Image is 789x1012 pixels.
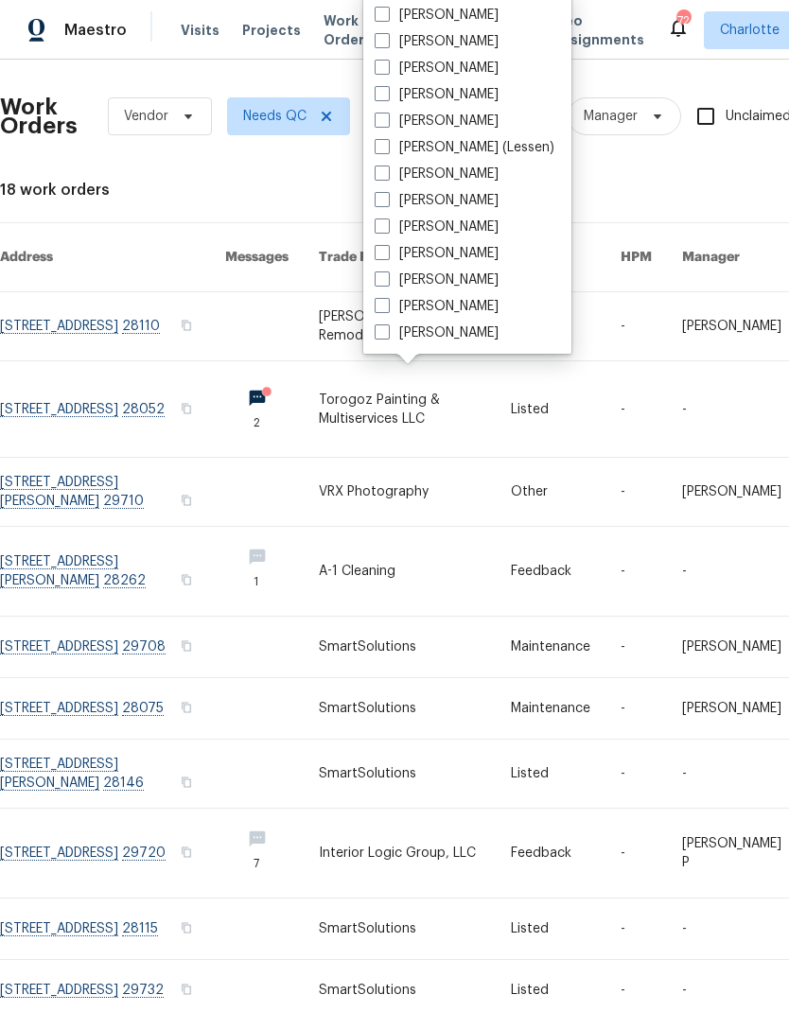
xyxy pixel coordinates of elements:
td: SmartSolutions [304,740,496,809]
button: Copy Address [178,317,195,334]
span: Geo Assignments [553,11,644,49]
label: [PERSON_NAME] [375,112,499,131]
button: Copy Address [178,844,195,861]
td: Maintenance [496,678,605,740]
th: Messages [210,223,304,292]
label: [PERSON_NAME] [375,323,499,342]
td: Feedback [496,527,605,617]
td: A-1 Cleaning [304,527,496,617]
span: Visits [181,21,219,40]
span: Vendor [124,107,168,126]
td: Listed [496,361,605,458]
td: - [605,899,667,960]
span: Projects [242,21,301,40]
td: Interior Logic Group, LLC [304,809,496,899]
td: Feedback [496,809,605,899]
button: Copy Address [178,571,195,588]
span: Needs QC [243,107,307,126]
th: HPM [605,223,667,292]
label: [PERSON_NAME] [375,32,499,51]
span: Charlotte [720,21,780,40]
td: - [605,361,667,458]
label: [PERSON_NAME] [375,191,499,210]
span: Manager [584,107,638,126]
td: Listed [496,899,605,960]
td: VRX Photography [304,458,496,527]
td: Torogoz Painting & Multiservices LLC [304,361,496,458]
button: Copy Address [178,919,195,936]
label: [PERSON_NAME] [375,270,499,289]
label: [PERSON_NAME] [375,6,499,25]
button: Copy Address [178,492,195,509]
button: Copy Address [178,637,195,654]
label: [PERSON_NAME] [375,218,499,236]
td: - [605,809,667,899]
td: - [605,678,667,740]
label: [PERSON_NAME] [375,165,499,183]
span: Work Orders [324,11,372,49]
td: - [605,527,667,617]
td: Maintenance [496,617,605,678]
td: - [605,617,667,678]
button: Copy Address [178,699,195,716]
button: Copy Address [178,774,195,791]
button: Copy Address [178,400,195,417]
td: SmartSolutions [304,899,496,960]
th: Trade Partner [304,223,496,292]
td: Listed [496,740,605,809]
button: Copy Address [178,981,195,998]
label: [PERSON_NAME] (Lessen) [375,138,554,157]
div: 72 [676,11,690,30]
label: [PERSON_NAME] [375,297,499,316]
td: - [605,292,667,361]
td: - [605,458,667,527]
td: Other [496,458,605,527]
label: [PERSON_NAME] [375,244,499,263]
td: - [605,740,667,809]
td: SmartSolutions [304,617,496,678]
label: [PERSON_NAME] [375,85,499,104]
td: SmartSolutions [304,678,496,740]
td: [PERSON_NAME] Remodeling [304,292,496,361]
label: [PERSON_NAME] [375,59,499,78]
span: Maestro [64,21,127,40]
